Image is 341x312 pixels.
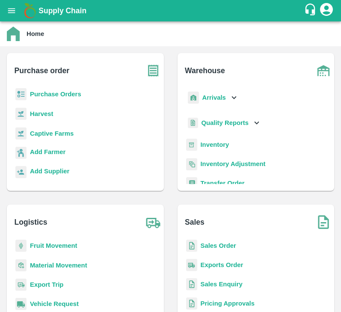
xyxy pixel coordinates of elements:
img: shipments [186,259,197,271]
img: soSales [313,211,334,233]
img: harvest [15,107,27,120]
b: Home [27,30,44,37]
a: Captive Farms [30,130,74,137]
b: Arrivals [202,94,226,101]
img: farmer [15,147,27,159]
b: Warehouse [185,65,225,77]
a: Purchase Orders [30,91,81,98]
a: Fruit Movement [30,242,77,249]
img: sales [186,297,197,310]
img: reciept [15,88,27,101]
button: open drawer [2,1,21,21]
img: vehicle [15,298,27,310]
img: whArrival [188,92,199,104]
a: Harvest [30,110,53,117]
a: Sales Enquiry [201,281,243,288]
a: Sales Order [201,242,236,249]
a: Inventory Adjustment [201,160,266,167]
a: Supply Chain [39,5,304,17]
a: Transfer Order [201,180,245,187]
b: Add Farmer [30,149,65,155]
b: Logistics [15,216,47,228]
img: supplier [15,166,27,178]
img: warehouse [313,60,334,81]
b: Add Supplier [30,168,69,175]
a: Pricing Approvals [201,300,255,307]
a: Export Trip [30,281,63,288]
div: Quality Reports [186,114,262,132]
img: sales [186,278,197,291]
img: whInventory [186,139,197,151]
img: material [15,259,27,272]
img: fruit [15,240,27,252]
a: Inventory [201,141,229,148]
div: Arrivals [186,88,239,107]
a: Exports Order [201,261,243,268]
a: Add Farmer [30,147,65,159]
a: Vehicle Request [30,300,79,307]
img: purchase [142,60,164,81]
img: harvest [15,127,27,140]
div: account of current user [319,2,334,20]
img: home [7,27,20,41]
img: delivery [15,279,27,291]
img: truck [142,211,164,233]
img: logo [21,2,39,19]
b: Supply Chain [39,6,86,15]
b: Sales [185,216,205,228]
img: sales [186,240,197,252]
div: customer-support [304,3,319,18]
a: Material Movement [30,262,87,269]
b: Purchase order [15,65,69,77]
img: inventory [186,158,197,170]
img: qualityReport [188,118,198,128]
img: whTransfer [186,177,197,190]
b: Quality Reports [202,119,249,126]
a: Add Supplier [30,166,69,178]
